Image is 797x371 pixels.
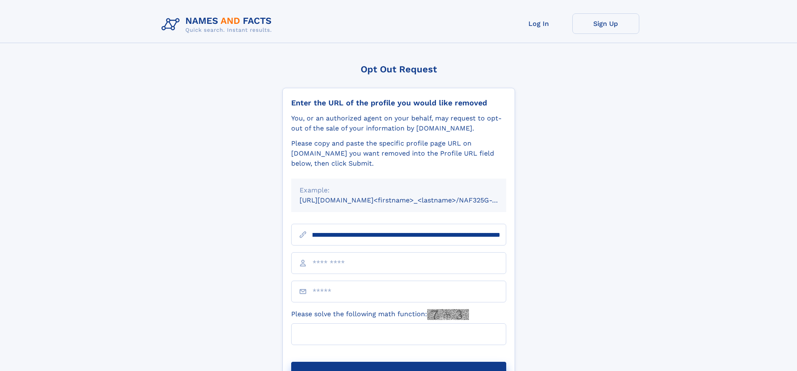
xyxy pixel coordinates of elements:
[291,98,506,107] div: Enter the URL of the profile you would like removed
[158,13,279,36] img: Logo Names and Facts
[505,13,572,34] a: Log In
[300,185,498,195] div: Example:
[282,64,515,74] div: Opt Out Request
[291,309,469,320] label: Please solve the following math function:
[291,138,506,169] div: Please copy and paste the specific profile page URL on [DOMAIN_NAME] you want removed into the Pr...
[291,113,506,133] div: You, or an authorized agent on your behalf, may request to opt-out of the sale of your informatio...
[572,13,639,34] a: Sign Up
[300,196,522,204] small: [URL][DOMAIN_NAME]<firstname>_<lastname>/NAF325G-xxxxxxxx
